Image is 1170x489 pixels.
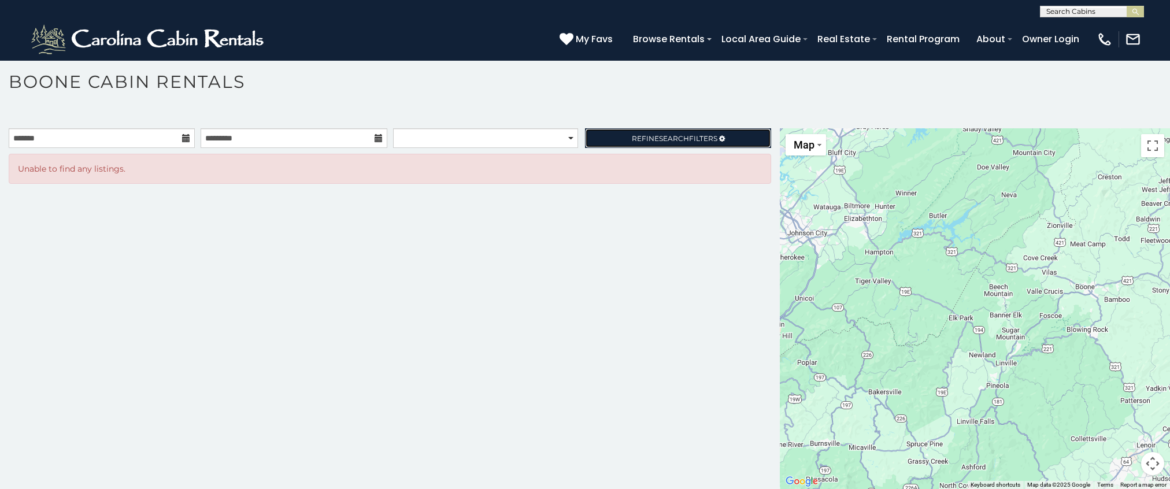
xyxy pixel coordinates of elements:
[632,134,717,143] span: Refine Filters
[786,134,826,155] button: Change map style
[627,29,710,49] a: Browse Rentals
[783,474,821,489] a: Open this area in Google Maps (opens a new window)
[18,163,762,175] p: Unable to find any listings.
[794,139,814,151] span: Map
[585,128,771,148] a: RefineSearchFilters
[716,29,806,49] a: Local Area Guide
[1097,31,1113,47] img: phone-regular-white.png
[1141,134,1164,157] button: Toggle fullscreen view
[812,29,876,49] a: Real Estate
[576,32,613,46] span: My Favs
[1097,481,1113,488] a: Terms (opens in new tab)
[1027,481,1090,488] span: Map data ©2025 Google
[1016,29,1085,49] a: Owner Login
[971,29,1011,49] a: About
[1125,31,1141,47] img: mail-regular-white.png
[1141,452,1164,475] button: Map camera controls
[881,29,965,49] a: Rental Program
[1120,481,1167,488] a: Report a map error
[971,481,1020,489] button: Keyboard shortcuts
[560,32,616,47] a: My Favs
[29,22,269,57] img: White-1-2.png
[783,474,821,489] img: Google
[659,134,689,143] span: Search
